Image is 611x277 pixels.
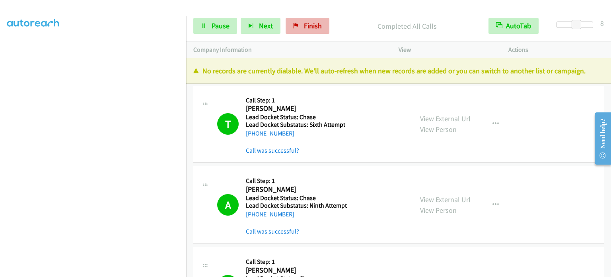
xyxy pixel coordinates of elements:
h1: T [217,113,239,135]
a: View External Url [420,195,471,204]
h2: [PERSON_NAME] [246,104,345,113]
button: Next [241,18,280,34]
h5: Lead Docket Substatus: Ninth Attempt [246,202,347,210]
h1: A [217,194,239,216]
h5: Call Step: 1 [246,96,345,104]
a: [PHONE_NUMBER] [246,130,294,137]
a: View Person [420,125,457,134]
p: Completed All Calls [340,21,474,31]
span: Pause [212,21,230,30]
span: Finish [304,21,322,30]
div: 8 [600,18,604,29]
p: No records are currently dialable. We'll auto-refresh when new records are added or you can switc... [193,65,604,76]
h5: Lead Docket Substatus: Sixth Attempt [246,121,345,129]
a: Pause [193,18,237,34]
a: Finish [286,18,329,34]
p: Actions [508,45,604,55]
iframe: Resource Center [588,107,611,170]
p: View [399,45,494,55]
p: Company Information [193,45,384,55]
h5: Lead Docket Status: Chase [246,113,345,121]
h2: [PERSON_NAME] [246,266,345,275]
a: Call was successful? [246,228,299,235]
button: AutoTab [488,18,539,34]
a: Call was successful? [246,147,299,154]
h2: [PERSON_NAME] [246,185,345,194]
span: Next [259,21,273,30]
h5: Call Step: 1 [246,177,347,185]
a: View Person [420,206,457,215]
a: [PHONE_NUMBER] [246,210,294,218]
a: View External Url [420,114,471,123]
h5: Lead Docket Status: Chase [246,194,347,202]
h5: Call Step: 1 [246,258,345,266]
